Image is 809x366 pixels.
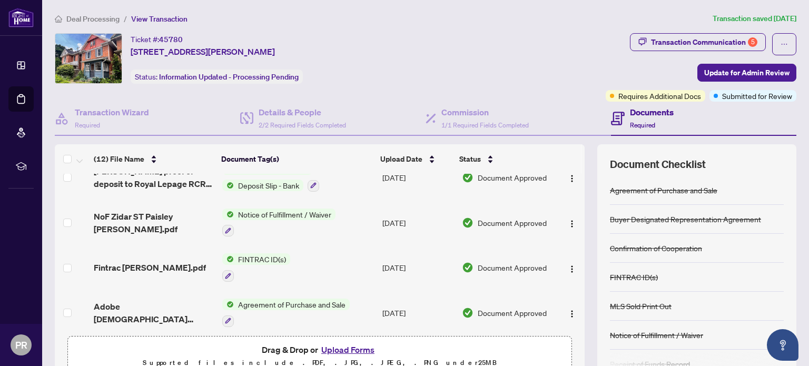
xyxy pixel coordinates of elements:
[651,34,757,51] div: Transaction Communication
[222,209,234,220] img: Status Icon
[222,253,290,282] button: Status IconFINTRAC ID(s)
[94,300,213,325] span: Adobe [DEMOGRAPHIC_DATA] [DATE].pdf
[630,121,655,129] span: Required
[610,213,761,225] div: Buyer Designated Representation Agreement
[159,72,299,82] span: Information Updated - Processing Pending
[748,37,757,47] div: 5
[610,300,672,312] div: MLS Sold Print Out
[630,33,766,51] button: Transaction Communication5
[378,200,458,245] td: [DATE]
[234,299,350,310] span: Agreement of Purchase and Sale
[234,253,290,265] span: FINTRAC ID(s)
[131,14,188,24] span: View Transaction
[124,13,127,25] li: /
[462,217,473,229] img: Document Status
[15,338,27,352] span: PR
[55,34,122,83] img: IMG-X12255060_1.jpg
[568,174,576,183] img: Logo
[610,329,703,341] div: Notice of Fulfillment / Waiver
[610,157,706,172] span: Document Checklist
[222,299,350,327] button: Status IconAgreement of Purchase and Sale
[478,172,547,183] span: Document Approved
[222,299,234,310] img: Status Icon
[234,209,336,220] span: Notice of Fulfillment / Waiver
[262,343,378,357] span: Drag & Drop or
[94,153,144,165] span: (12) File Name
[131,45,275,58] span: [STREET_ADDRESS][PERSON_NAME]
[767,329,798,361] button: Open asap
[610,271,658,283] div: FINTRAC ID(s)
[564,169,580,186] button: Logo
[90,144,217,174] th: (12) File Name
[610,242,702,254] div: Confirmation of Cooperation
[781,41,788,48] span: ellipsis
[222,253,234,265] img: Status Icon
[564,214,580,231] button: Logo
[630,106,674,118] h4: Documents
[380,153,422,165] span: Upload Date
[378,155,458,200] td: [DATE]
[610,184,717,196] div: Agreement of Purchase and Sale
[564,259,580,276] button: Logo
[222,163,319,192] button: Status IconCopy of Deposit TypeStatus IconDeposit Slip - Bank
[259,121,346,129] span: 2/2 Required Fields Completed
[75,106,149,118] h4: Transaction Wizard
[441,106,529,118] h4: Commission
[159,35,183,44] span: 45780
[222,180,234,191] img: Status Icon
[378,245,458,290] td: [DATE]
[713,13,796,25] article: Transaction saved [DATE]
[704,64,790,81] span: Update for Admin Review
[378,290,458,335] td: [DATE]
[697,64,796,82] button: Update for Admin Review
[568,265,576,273] img: Logo
[478,262,547,273] span: Document Approved
[94,165,213,190] span: [PERSON_NAME] proof of deposit to Royal Lepage RCR Realty.pdf
[462,262,473,273] img: Document Status
[462,172,473,183] img: Document Status
[131,33,183,45] div: Ticket #:
[568,220,576,228] img: Logo
[722,90,792,102] span: Submitted for Review
[318,343,378,357] button: Upload Forms
[478,307,547,319] span: Document Approved
[55,15,62,23] span: home
[568,310,576,318] img: Logo
[564,304,580,321] button: Logo
[478,217,547,229] span: Document Approved
[75,121,100,129] span: Required
[131,70,303,84] div: Status:
[455,144,554,174] th: Status
[8,8,34,27] img: logo
[259,106,346,118] h4: Details & People
[459,153,481,165] span: Status
[94,261,206,274] span: Fintrac [PERSON_NAME].pdf
[234,180,303,191] span: Deposit Slip - Bank
[618,90,701,102] span: Requires Additional Docs
[376,144,455,174] th: Upload Date
[462,307,473,319] img: Document Status
[222,209,336,237] button: Status IconNotice of Fulfillment / Waiver
[441,121,529,129] span: 1/1 Required Fields Completed
[94,210,213,235] span: NoF Zidar ST Paisley [PERSON_NAME].pdf
[217,144,377,174] th: Document Tag(s)
[66,14,120,24] span: Deal Processing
